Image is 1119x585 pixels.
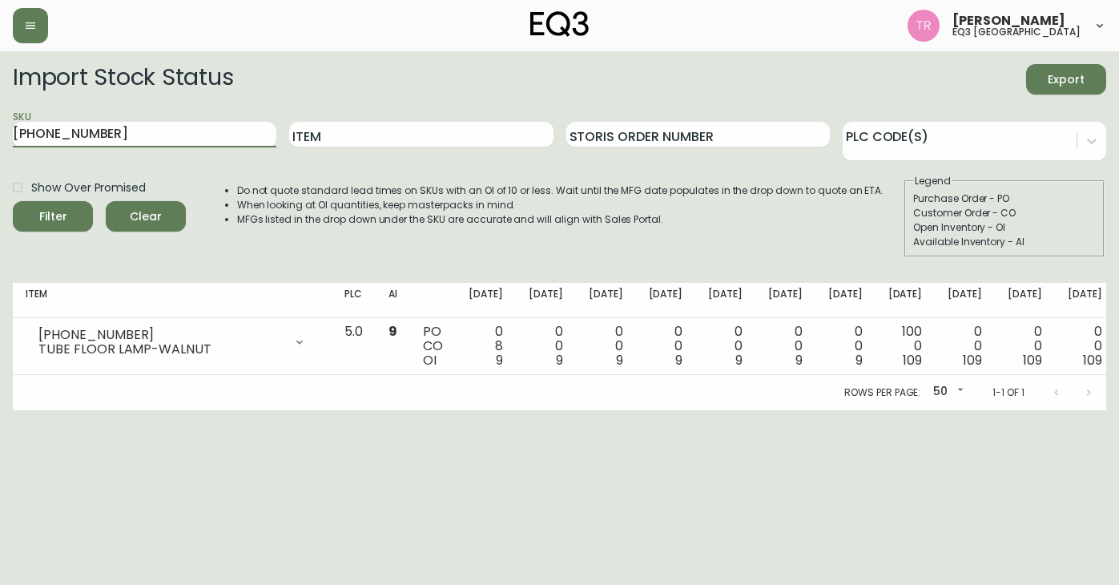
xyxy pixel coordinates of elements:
button: Filter [13,201,93,232]
span: 9 [616,351,623,369]
span: OI [423,351,437,369]
legend: Legend [913,174,952,188]
th: PLC [332,283,376,318]
div: 0 0 [649,325,683,368]
div: 100 0 [888,325,923,368]
span: 9 [675,351,682,369]
th: [DATE] [935,283,995,318]
th: [DATE] [815,283,875,318]
button: Export [1026,64,1106,95]
div: 50 [927,379,967,405]
span: Show Over Promised [31,180,146,196]
button: Clear [106,201,186,232]
div: 0 0 [1008,325,1042,368]
div: 0 0 [768,325,803,368]
div: [PHONE_NUMBER]TUBE FLOOR LAMP-WALNUT [26,325,319,360]
th: [DATE] [576,283,636,318]
div: TUBE FLOOR LAMP-WALNUT [38,342,284,357]
div: Filter [39,207,67,227]
div: 0 0 [708,325,743,368]
span: 9 [556,351,563,369]
span: 9 [496,351,503,369]
span: 9 [795,351,803,369]
th: [DATE] [995,283,1055,318]
span: Clear [119,207,173,227]
span: Export [1039,70,1093,90]
th: [DATE] [875,283,936,318]
th: [DATE] [755,283,815,318]
span: 109 [1023,351,1042,369]
th: [DATE] [516,283,576,318]
div: Available Inventory - AI [913,235,1096,249]
li: Do not quote standard lead times on SKUs with an OI of 10 or less. Wait until the MFG date popula... [237,184,884,198]
img: logo [530,11,590,37]
span: [PERSON_NAME] [952,14,1065,27]
th: [DATE] [456,283,516,318]
h2: Import Stock Status [13,64,233,95]
span: 9 [855,351,863,369]
th: AI [376,283,410,318]
div: 0 0 [1068,325,1102,368]
h5: eq3 [GEOGRAPHIC_DATA] [952,27,1081,37]
li: MFGs listed in the drop down under the SKU are accurate and will align with Sales Portal. [237,212,884,227]
th: [DATE] [695,283,755,318]
span: 109 [903,351,922,369]
div: PO CO [423,325,443,368]
span: 109 [1083,351,1102,369]
img: 214b9049a7c64896e5c13e8f38ff7a87 [908,10,940,42]
th: [DATE] [636,283,696,318]
td: 5.0 [332,318,376,375]
p: Rows per page: [844,385,920,400]
p: 1-1 of 1 [992,385,1024,400]
li: When looking at OI quantities, keep masterpacks in mind. [237,198,884,212]
div: [PHONE_NUMBER] [38,328,284,342]
span: 9 [735,351,743,369]
div: Purchase Order - PO [913,192,1096,206]
span: 9 [388,322,397,341]
div: Customer Order - CO [913,206,1096,220]
span: 109 [963,351,982,369]
th: Item [13,283,332,318]
div: 0 0 [948,325,982,368]
div: 0 0 [589,325,623,368]
div: Open Inventory - OI [913,220,1096,235]
div: 0 0 [828,325,863,368]
div: 0 8 [469,325,503,368]
div: 0 0 [529,325,563,368]
th: [DATE] [1055,283,1115,318]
